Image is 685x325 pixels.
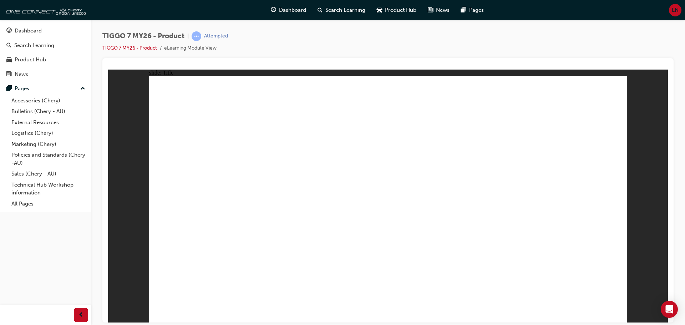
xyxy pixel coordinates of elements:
[325,6,365,14] span: Search Learning
[78,311,84,320] span: prev-icon
[9,128,88,139] a: Logistics (Chery)
[3,82,88,95] button: Pages
[6,57,12,63] span: car-icon
[3,23,88,82] button: DashboardSearch LearningProduct HubNews
[192,31,201,41] span: learningRecordVerb_ATTEMPT-icon
[9,95,88,106] a: Accessories (Chery)
[9,106,88,117] a: Bulletins (Chery - AU)
[164,44,217,52] li: eLearning Module View
[371,3,422,17] a: car-iconProduct Hub
[265,3,312,17] a: guage-iconDashboard
[428,6,433,15] span: news-icon
[3,53,88,66] a: Product Hub
[3,39,88,52] a: Search Learning
[436,6,450,14] span: News
[6,28,12,34] span: guage-icon
[9,117,88,128] a: External Resources
[385,6,416,14] span: Product Hub
[102,45,157,51] a: TIGGO 7 MY26 - Product
[469,6,484,14] span: Pages
[204,33,228,40] div: Attempted
[318,6,323,15] span: search-icon
[3,24,88,37] a: Dashboard
[15,85,29,93] div: Pages
[4,3,86,17] img: oneconnect
[15,70,28,78] div: News
[271,6,276,15] span: guage-icon
[9,149,88,168] a: Policies and Standards (Chery -AU)
[455,3,489,17] a: pages-iconPages
[661,301,678,318] div: Open Intercom Messenger
[15,56,46,64] div: Product Hub
[9,168,88,179] a: Sales (Chery - AU)
[6,42,11,49] span: search-icon
[6,86,12,92] span: pages-icon
[669,4,681,16] button: LN
[9,139,88,150] a: Marketing (Chery)
[80,84,85,93] span: up-icon
[422,3,455,17] a: news-iconNews
[9,198,88,209] a: All Pages
[14,41,54,50] div: Search Learning
[312,3,371,17] a: search-iconSearch Learning
[3,68,88,81] a: News
[6,71,12,78] span: news-icon
[9,179,88,198] a: Technical Hub Workshop information
[672,6,679,14] span: LN
[102,32,184,40] span: TIGGO 7 MY26 - Product
[279,6,306,14] span: Dashboard
[187,32,189,40] span: |
[15,27,42,35] div: Dashboard
[377,6,382,15] span: car-icon
[461,6,466,15] span: pages-icon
